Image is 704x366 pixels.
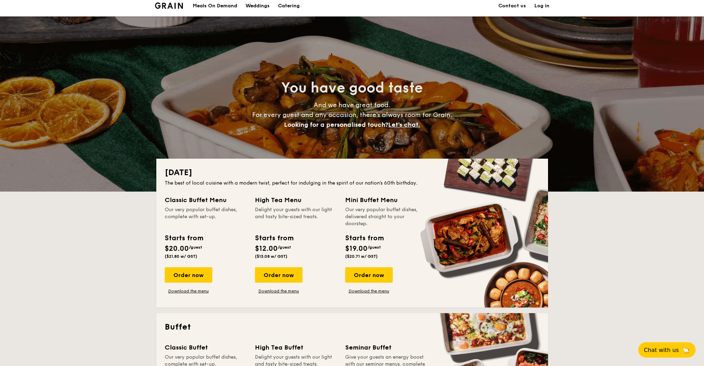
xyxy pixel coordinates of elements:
[155,2,183,9] a: Logotype
[255,267,303,283] div: Order now
[368,245,381,250] span: /guest
[165,167,540,178] h2: [DATE]
[281,80,423,96] span: You have good taste
[165,244,189,253] span: $20.00
[165,233,203,243] div: Starts from
[165,322,540,333] h2: Buffet
[345,195,427,205] div: Mini Buffet Menu
[255,254,287,259] span: ($13.08 w/ GST)
[284,121,388,129] span: Looking for a personalised touch?
[644,347,679,353] span: Chat with us
[252,101,452,129] span: And we have great food. For every guest and any occasion, there’s always room for Grain.
[345,267,393,283] div: Order now
[165,343,247,352] div: Classic Buffet
[165,267,212,283] div: Order now
[255,195,337,205] div: High Tea Menu
[345,343,427,352] div: Seminar Buffet
[189,245,202,250] span: /guest
[682,346,690,354] span: 🦙
[278,245,291,250] span: /guest
[155,2,183,9] img: Grain
[255,288,303,294] a: Download the menu
[165,180,540,187] div: The best of local cuisine with a modern twist, perfect for indulging in the spirit of our nation’...
[165,254,197,259] span: ($21.80 w/ GST)
[255,343,337,352] div: High Tea Buffet
[345,254,378,259] span: ($20.71 w/ GST)
[345,233,383,243] div: Starts from
[388,121,420,129] span: Let's chat.
[345,244,368,253] span: $19.00
[345,288,393,294] a: Download the menu
[345,206,427,227] div: Our very popular buffet dishes, delivered straight to your doorstep.
[255,233,293,243] div: Starts from
[638,342,696,358] button: Chat with us🦙
[165,206,247,227] div: Our very popular buffet dishes, complete with set-up.
[165,288,212,294] a: Download the menu
[255,206,337,227] div: Delight your guests with our light and tasty bite-sized treats.
[165,195,247,205] div: Classic Buffet Menu
[255,244,278,253] span: $12.00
